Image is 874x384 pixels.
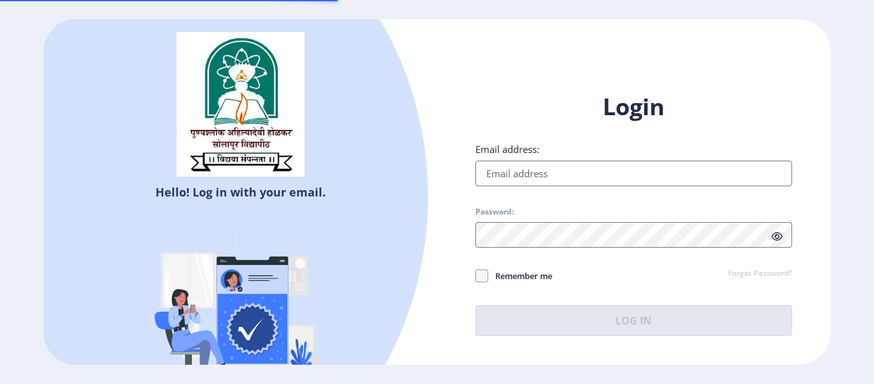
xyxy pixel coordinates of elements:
[475,143,539,156] label: Email address:
[475,207,514,217] label: Password:
[728,268,792,280] a: Forgot Password?
[177,32,305,177] img: sulogo.png
[475,92,792,122] h1: Login
[475,305,792,336] button: Log In
[475,161,792,186] input: Email address
[488,268,552,284] span: Remember me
